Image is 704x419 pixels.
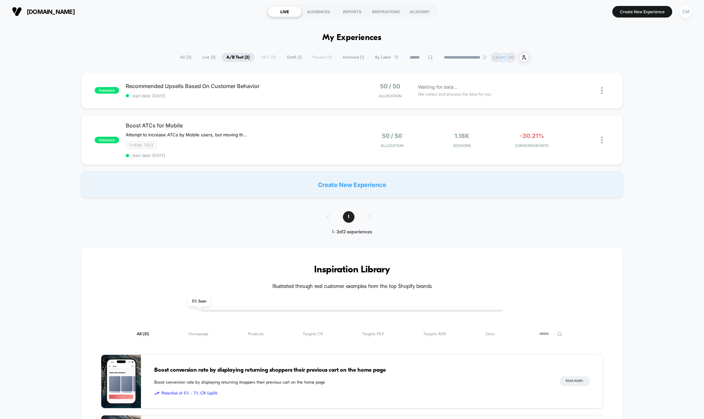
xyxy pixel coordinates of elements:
[12,7,22,17] img: Visually logo
[418,91,491,97] span: We collect and process the data for you
[322,33,382,43] h1: My Experiences
[601,87,603,94] img: close
[188,297,210,306] span: 0 % Seen
[126,132,249,137] span: Attempt to increase ATCs by Mobile users, but moving the Buy Now button above the description and...
[154,379,547,386] span: Boost conversion rate by displaying returning shoppers their previous cart on the home page
[601,137,603,144] img: close
[137,332,149,337] span: All
[282,53,306,62] span: Draft ( 1 )
[175,53,196,62] span: All ( 3 )
[320,229,384,235] div: 1 - 2 of 2 experiences
[507,55,514,60] p: HM
[101,355,141,408] img: Boost conversion rate by displaying returning shoppers their previous cart on the home page
[126,83,352,89] span: Recommended Upsells Based On Customer Behavior
[335,6,369,17] div: REPORTS
[126,122,352,129] span: Boost ATCs for Mobile
[338,53,369,62] span: Archived ( 1 )
[81,171,623,198] div: Create New Experience
[498,143,565,148] span: CONVERSION RATE
[520,132,544,139] span: -30.21%
[343,211,354,223] span: 1
[154,366,547,375] span: Boost conversion rate by displaying returning shoppers their previous cart on the home page
[10,6,77,17] button: [DOMAIN_NAME]
[221,53,255,62] span: A/B Test ( 2 )
[95,87,119,94] span: published
[486,332,495,337] span: Seen
[454,132,469,139] span: 1.18k
[143,332,149,336] span: ( 31 )
[362,332,384,337] span: Targets PSV
[679,5,692,18] div: CM
[403,6,437,17] div: ACADEMY
[268,6,302,17] div: LIVE
[500,55,507,60] p: WC
[101,265,603,275] h3: Inspiration Library
[126,93,352,98] span: start date: [DATE]
[154,390,547,397] span: Potential of 5% - 7% CR Uplift.
[95,137,119,143] span: published
[493,55,499,60] p: CM
[429,143,495,148] span: Sessions
[126,153,352,158] span: start date: [DATE]
[483,55,487,59] img: end
[560,376,590,386] button: Read More>
[677,5,694,19] button: CM
[27,8,75,15] span: [DOMAIN_NAME]
[379,94,401,98] span: Allocation
[423,332,446,337] span: Targets AOV
[382,132,402,139] span: 50 / 50
[126,141,157,149] span: Theme Test
[380,83,400,90] span: 50 / 50
[188,332,209,337] span: Homepage
[101,284,603,290] h4: Illustrated through real customer examples from the top Shopify brands
[303,332,323,337] span: Targets CR
[197,53,220,62] span: Live ( 2 )
[302,6,335,17] div: AUDIENCES
[612,6,672,18] button: Create New Experience
[248,332,263,337] span: Products
[418,83,457,91] span: Waiting for data...
[381,143,403,148] span: Allocation
[369,6,403,17] div: INSPIRATIONS
[375,55,391,60] span: By Label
